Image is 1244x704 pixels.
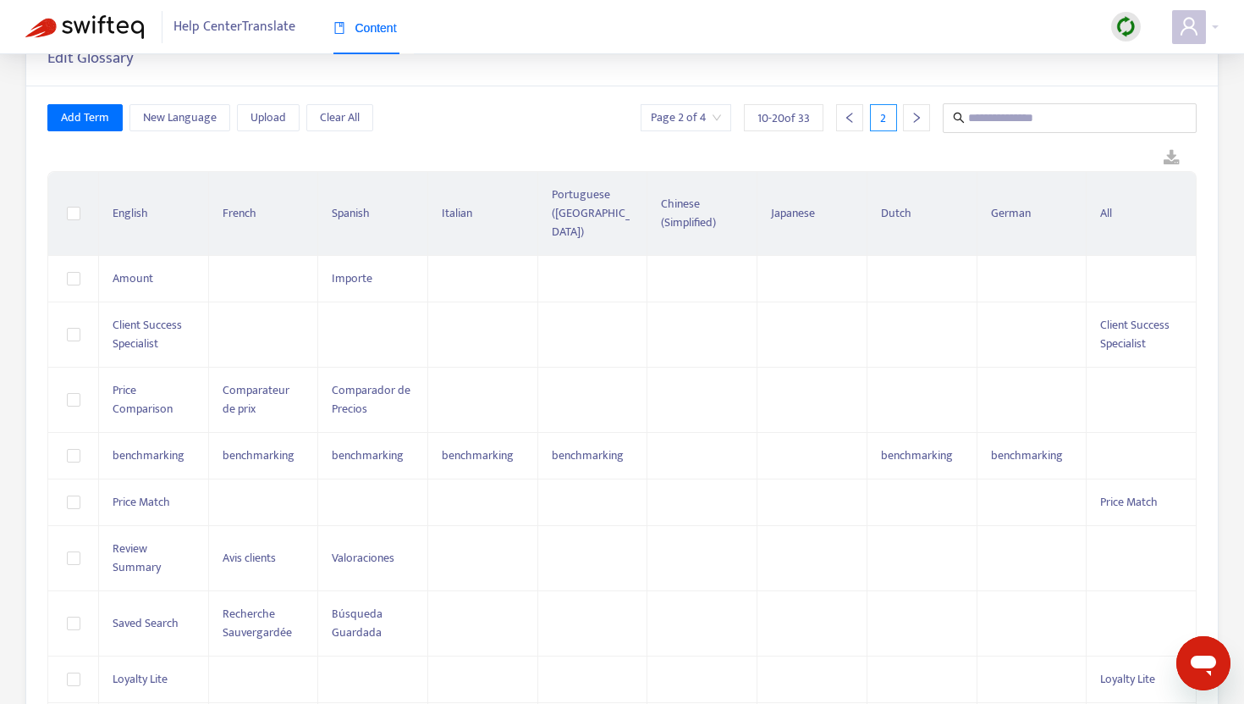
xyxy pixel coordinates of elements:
[332,380,410,419] span: Comparador de Precios
[306,104,373,131] button: Clear All
[113,613,179,633] span: Saved Search
[844,112,856,124] span: left
[332,604,383,642] span: Búsqueda Guardada
[881,446,953,465] span: benchmarking
[332,548,394,568] span: Valoraciones
[1115,16,1137,37] img: sync.dc5367851b00ba804db3.png
[333,22,345,34] span: book
[757,172,867,256] th: Japanese
[129,104,230,131] button: New Language
[1100,492,1158,512] span: Price Match
[911,112,922,124] span: right
[1100,315,1170,353] span: Client Success Specialist
[113,446,184,465] span: benchmarking
[332,446,404,465] span: benchmarking
[113,669,168,689] span: Loyalty Lite
[223,604,292,642] span: Recherche Sauvergardée
[250,108,286,127] span: Upload
[977,172,1087,256] th: German
[320,108,360,127] span: Clear All
[757,109,810,127] span: 10 - 20 of 33
[332,269,372,288] span: Importe
[318,172,428,256] th: Spanish
[223,548,276,568] span: Avis clients
[113,380,173,419] span: Price Comparison
[113,269,153,288] span: Amount
[953,112,965,124] span: search
[442,446,514,465] span: benchmarking
[143,108,217,127] span: New Language
[428,172,538,256] th: Italian
[237,104,300,131] button: Upload
[99,172,209,256] th: English
[1179,16,1199,36] span: user
[1176,636,1230,690] iframe: Button to launch messaging window
[538,172,648,256] th: Portuguese ([GEOGRAPHIC_DATA])
[25,15,144,39] img: Swifteq
[991,446,1063,465] span: benchmarking
[61,108,109,127] span: Add Term
[113,539,161,577] span: Review Summary
[173,11,295,43] span: Help Center Translate
[47,104,123,131] button: Add Term
[552,446,624,465] span: benchmarking
[1087,172,1197,256] th: All
[867,172,977,256] th: Dutch
[1100,669,1155,689] span: Loyalty Lite
[333,21,397,35] span: Content
[113,492,170,512] span: Price Match
[870,104,897,131] div: 2
[209,172,319,256] th: French
[47,49,134,69] h5: Edit Glossary
[223,446,294,465] span: benchmarking
[647,172,757,256] th: Chinese (Simplified)
[113,315,182,353] span: Client Success Specialist
[223,380,289,419] span: Comparateur de prix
